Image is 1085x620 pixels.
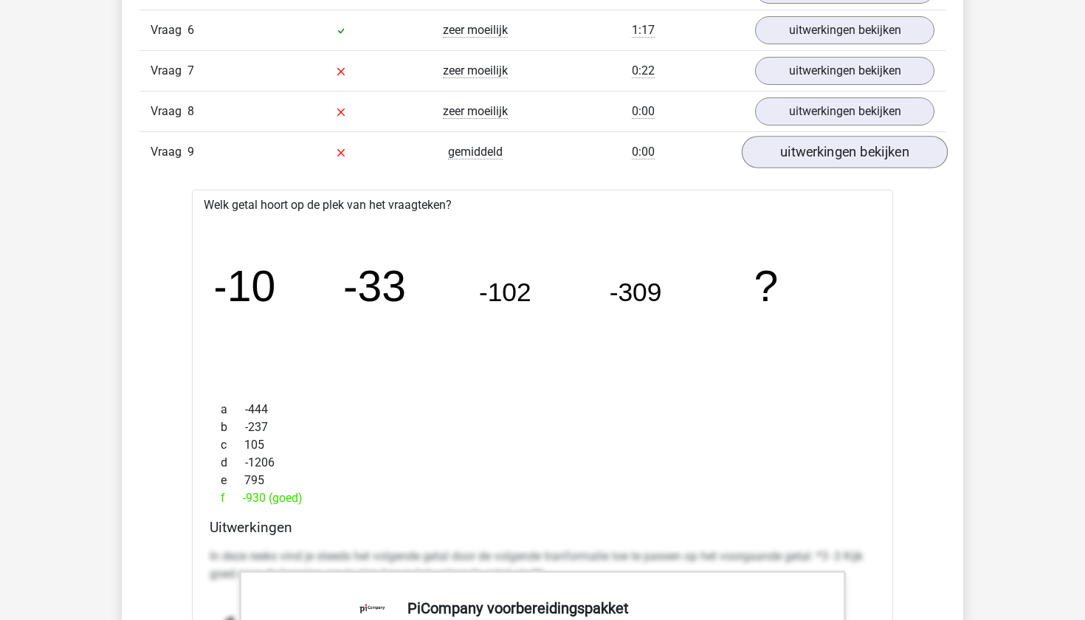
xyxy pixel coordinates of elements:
span: Vraag [151,21,187,39]
div: -930 (goed) [210,489,875,507]
span: 7 [187,63,194,77]
span: e [221,472,244,489]
div: -237 [210,418,875,436]
span: zeer moeilijk [443,104,508,119]
span: 9 [187,145,194,159]
div: -444 [210,401,875,418]
h4: Uitwerkingen [210,519,875,536]
p: In deze reeks vind je steeds het volgende getal door de volgende tranformatie toe te passen op he... [210,548,875,583]
tspan: -309 [610,278,663,308]
span: b [221,418,245,436]
div: 795 [210,472,875,489]
div: -1206 [210,454,875,472]
tspan: -102 [480,278,532,308]
span: 8 [187,104,194,118]
a: uitwerkingen bekijken [755,57,934,85]
span: 6 [187,23,194,37]
span: 0:22 [632,63,655,78]
span: gemiddeld [448,145,503,159]
a: uitwerkingen bekijken [755,97,934,125]
span: 1:17 [632,23,655,38]
div: 105 [210,436,875,454]
span: 0:00 [632,145,655,159]
span: d [221,454,245,472]
a: uitwerkingen bekijken [742,136,948,168]
span: 0:00 [632,104,655,119]
tspan: -10 [213,263,275,311]
span: zeer moeilijk [443,23,508,38]
span: zeer moeilijk [443,63,508,78]
span: f [221,489,243,507]
span: c [221,436,244,454]
span: Vraag [151,62,187,80]
tspan: -33 [343,263,406,311]
tspan: ? [755,263,779,311]
span: a [221,401,245,418]
span: Vraag [151,103,187,120]
a: uitwerkingen bekijken [755,16,934,44]
span: Vraag [151,143,187,161]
